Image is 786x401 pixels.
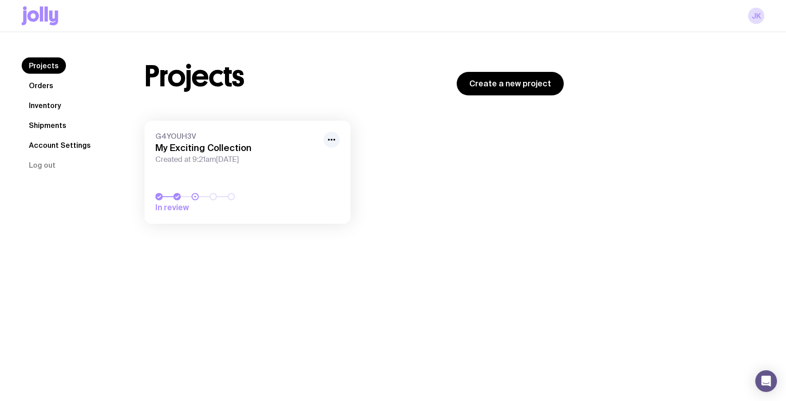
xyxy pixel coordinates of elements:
[155,142,318,153] h3: My Exciting Collection
[22,77,61,94] a: Orders
[155,202,282,213] span: In review
[22,97,68,113] a: Inventory
[145,121,351,224] a: G4YOUH3VMy Exciting CollectionCreated at 9:21am[DATE]In review
[457,72,564,95] a: Create a new project
[748,8,764,24] a: JK
[145,62,244,91] h1: Projects
[755,370,777,392] div: Open Intercom Messenger
[22,117,74,133] a: Shipments
[22,137,98,153] a: Account Settings
[22,57,66,74] a: Projects
[155,155,318,164] span: Created at 9:21am[DATE]
[155,132,318,141] span: G4YOUH3V
[22,157,63,173] button: Log out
